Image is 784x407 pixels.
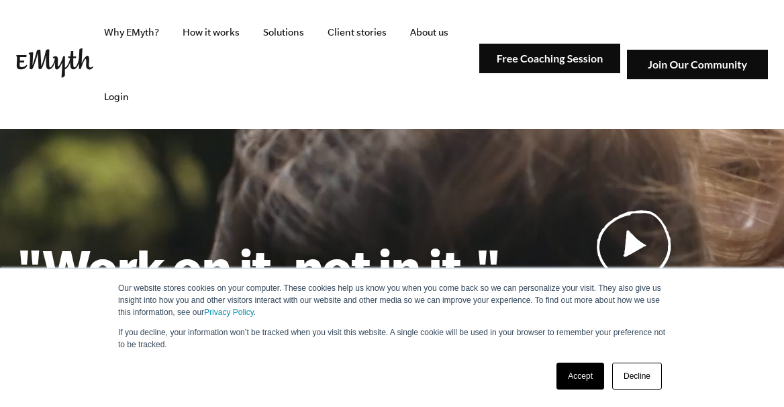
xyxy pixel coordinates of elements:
a: Privacy Policy [204,308,254,317]
img: EMyth [16,48,93,78]
img: Free Coaching Session [479,44,620,74]
p: Our website stores cookies on your computer. These cookies help us know you when you come back so... [118,282,666,318]
a: Accept [556,363,604,390]
a: Decline [612,363,662,390]
img: Join Our Community [627,50,768,80]
img: Play Video [597,210,672,280]
a: Login [93,64,140,129]
h1: "Work on it, not in it." [16,237,500,296]
p: If you decline, your information won’t be tracked when you visit this website. A single cookie wi... [118,326,666,351]
a: See why most businessesdon't work andwhat to do about it [500,210,768,333]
